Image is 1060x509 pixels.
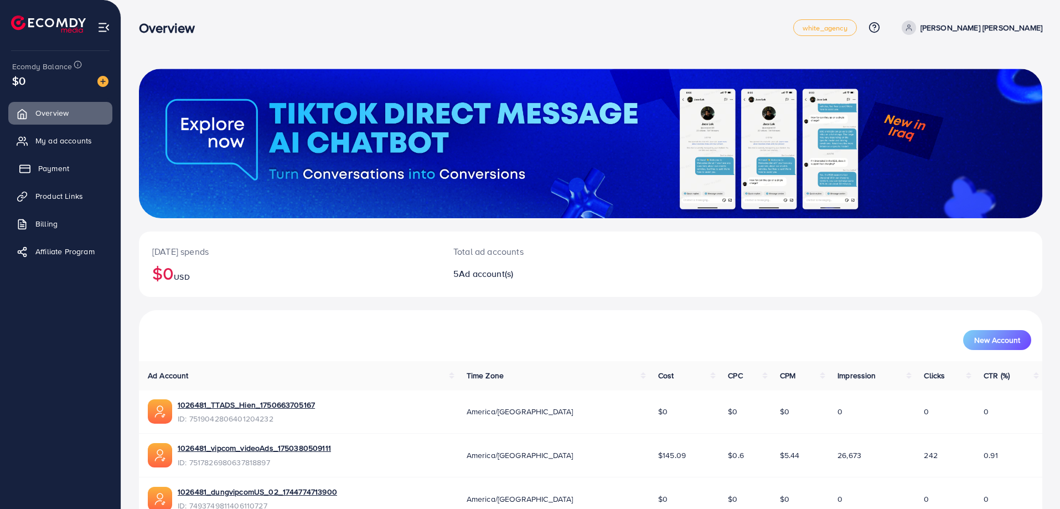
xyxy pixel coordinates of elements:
[963,330,1031,350] button: New Account
[148,443,172,467] img: ic-ads-acc.e4c84228.svg
[11,16,86,33] img: logo
[453,245,653,258] p: Total ad accounts
[178,486,337,497] a: 1026481_dungvipcomUS_02_1744774713900
[803,24,847,32] span: white_agency
[97,76,108,87] img: image
[793,19,857,36] a: white_agency
[780,493,789,505] span: $0
[467,370,504,381] span: Time Zone
[728,450,744,461] span: $0.6
[984,406,989,417] span: 0
[921,21,1042,34] p: [PERSON_NAME] [PERSON_NAME]
[1013,459,1052,501] iframe: Chat
[148,399,172,424] img: ic-ads-acc.e4c84228.svg
[924,406,929,417] span: 0
[8,185,112,207] a: Product Links
[35,107,69,119] span: Overview
[35,246,95,257] span: Affiliate Program
[9,70,29,91] span: $0
[837,406,842,417] span: 0
[8,102,112,124] a: Overview
[35,135,92,146] span: My ad accounts
[12,61,72,72] span: Ecomdy Balance
[837,370,876,381] span: Impression
[924,450,937,461] span: 242
[8,240,112,263] a: Affiliate Program
[658,406,668,417] span: $0
[658,370,674,381] span: Cost
[178,399,315,410] a: 1026481_TTADS_Hien_1750663705167
[139,20,204,36] h3: Overview
[658,493,668,505] span: $0
[984,450,998,461] span: 0.91
[152,245,427,258] p: [DATE] spends
[984,493,989,505] span: 0
[780,406,789,417] span: $0
[148,370,189,381] span: Ad Account
[459,268,513,280] span: Ad account(s)
[974,336,1020,344] span: New Account
[178,413,315,424] span: ID: 7519042806401204232
[658,450,686,461] span: $145.09
[8,130,112,152] a: My ad accounts
[924,370,945,381] span: Clicks
[467,406,573,417] span: America/[GEOGRAPHIC_DATA]
[178,457,331,468] span: ID: 7517826980637818897
[453,269,653,279] h2: 5
[780,450,800,461] span: $5.44
[178,443,331,454] a: 1026481_vipcom_videoAds_1750380509111
[97,21,110,34] img: menu
[728,406,737,417] span: $0
[897,20,1042,35] a: [PERSON_NAME] [PERSON_NAME]
[728,493,737,505] span: $0
[152,263,427,284] h2: $0
[780,370,795,381] span: CPM
[174,271,189,282] span: USD
[8,213,112,235] a: Billing
[984,370,1010,381] span: CTR (%)
[467,493,573,505] span: America/[GEOGRAPHIC_DATA]
[8,157,112,179] a: Payment
[35,218,58,229] span: Billing
[467,450,573,461] span: America/[GEOGRAPHIC_DATA]
[38,163,69,174] span: Payment
[837,450,861,461] span: 26,673
[35,191,83,202] span: Product Links
[728,370,742,381] span: CPC
[837,493,842,505] span: 0
[924,493,929,505] span: 0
